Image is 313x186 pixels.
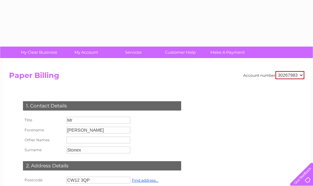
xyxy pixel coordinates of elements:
th: Other Names [21,135,65,145]
a: My Clear Business [13,47,65,58]
div: 1. Contact Details [23,101,181,111]
div: Account number [243,71,304,79]
div: 2. Address Details [23,161,181,170]
a: Customer Help [155,47,206,58]
h2: Paper Billing [9,71,304,83]
th: Forename [21,125,65,135]
a: Make A Payment [202,47,253,58]
a: Find address... [132,178,159,183]
th: Surname [21,145,65,155]
a: My Account [60,47,112,58]
th: Postcode [21,175,65,185]
a: Services [108,47,159,58]
th: Title [21,115,65,125]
